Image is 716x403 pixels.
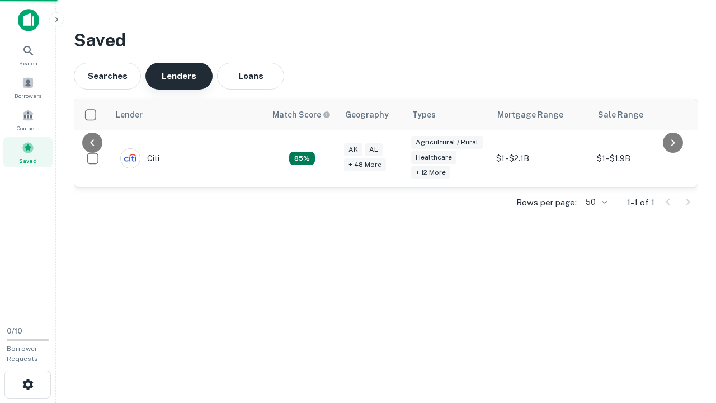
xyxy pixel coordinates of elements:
a: Search [3,40,53,70]
div: + 12 more [411,166,450,179]
span: Saved [19,156,37,165]
div: Types [412,108,436,121]
div: Lender [116,108,143,121]
th: Capitalize uses an advanced AI algorithm to match your search with the best lender. The match sco... [266,99,338,130]
div: + 48 more [344,158,386,171]
button: Lenders [145,63,213,90]
iframe: Chat Widget [660,313,716,367]
p: Rows per page: [516,196,577,209]
div: AL [365,143,383,156]
span: Borrower Requests [7,345,38,363]
th: Types [406,99,491,130]
img: picture [121,149,140,168]
button: Loans [217,63,284,90]
td: $1 - $1.9B [591,130,692,187]
a: Contacts [3,105,53,135]
h6: Match Score [272,109,328,121]
div: Capitalize uses an advanced AI algorithm to match your search with the best lender. The match sco... [272,109,331,121]
div: Mortgage Range [497,108,563,121]
th: Sale Range [591,99,692,130]
span: 0 / 10 [7,327,22,335]
a: Saved [3,137,53,167]
h3: Saved [74,27,698,54]
div: 50 [581,194,609,210]
div: Sale Range [598,108,643,121]
div: Citi [120,148,159,168]
div: Agricultural / Rural [411,136,483,149]
span: Search [19,59,37,68]
th: Geography [338,99,406,130]
span: Borrowers [15,91,41,100]
div: Healthcare [411,151,456,164]
th: Lender [109,99,266,130]
a: Borrowers [3,72,53,102]
div: AK [344,143,362,156]
button: Searches [74,63,141,90]
img: capitalize-icon.png [18,9,39,31]
span: Contacts [17,124,39,133]
p: 1–1 of 1 [627,196,654,209]
div: Capitalize uses an advanced AI algorithm to match your search with the best lender. The match sco... [289,152,315,165]
th: Mortgage Range [491,99,591,130]
td: $1 - $2.1B [491,130,591,187]
div: Geography [345,108,389,121]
